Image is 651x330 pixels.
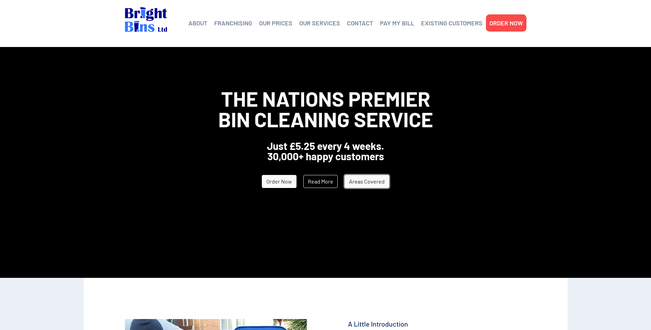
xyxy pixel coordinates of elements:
[489,18,523,28] a: ORDER NOW
[303,175,338,188] a: Read More
[214,18,252,28] a: FRANCHISING
[345,175,389,188] a: Areas Covered
[347,18,373,28] a: CONTACT
[188,18,207,28] a: ABOUT
[262,175,297,188] a: Order Now
[348,319,526,329] h4: A Little Introduction
[380,18,414,28] a: PAY MY BILL
[299,18,340,28] a: OUR SERVICES
[421,18,483,28] a: EXISTING CUSTOMERS
[259,18,292,28] a: OUR PRICES
[218,86,433,131] span: The Nations Premier Bin Cleaning Service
